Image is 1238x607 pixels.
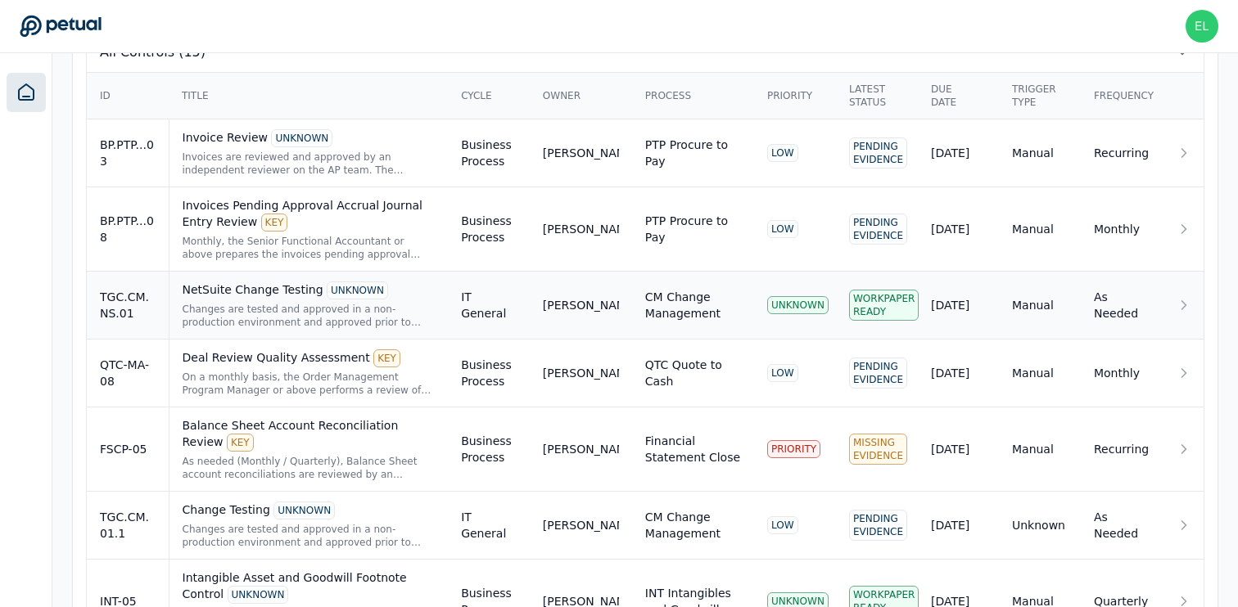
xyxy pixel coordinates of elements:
div: TGC.CM.01.1 [100,509,156,542]
div: Deal Review Quality Assessment [183,349,436,367]
div: Missing Evidence [849,434,907,465]
div: Invoices Pending Approval Accrual Journal Entry Review [183,197,436,232]
td: As Needed [1081,272,1163,339]
div: On a monthly basis, the Order Management Program Manager or above performs a review of Closed/Won... [183,371,436,397]
div: Intangible Asset and Goodwill Footnote Control [183,569,436,604]
div: Latest Status [849,83,905,109]
div: [PERSON_NAME] [543,517,619,533]
div: Owner [543,89,619,102]
td: IT General [448,272,530,339]
div: LOW [767,516,798,534]
div: UNKNOWN [767,296,829,314]
div: UNKNOWN [327,281,388,299]
td: Business Process [448,187,530,272]
div: [PERSON_NAME] [543,145,619,161]
div: UNKNOWN [273,501,335,519]
div: UNKNOWN [271,129,332,147]
td: Manual [999,119,1081,187]
td: As Needed [1081,492,1163,560]
div: [DATE] [931,365,986,381]
div: Due Date [931,83,986,109]
div: Trigger Type [1012,83,1068,109]
div: PTP Procure to Pay [645,137,741,169]
td: Business Process [448,119,530,187]
div: [PERSON_NAME] [543,221,619,237]
div: [DATE] [931,517,986,533]
td: Monthly [1081,187,1163,272]
div: Monthly, the Senior Functional Accountant or above prepares the invoices pending approval accrual... [183,235,436,261]
a: Dashboard [7,73,46,112]
div: Pending Evidence [849,214,907,245]
div: PTP Procure to Pay [645,213,741,245]
div: Balance Sheet Account Reconciliation Review [183,417,436,452]
div: Changes are tested and approved in a non-production environment and approved prior to being imple... [183,303,436,329]
div: [DATE] [931,221,986,237]
td: Business Process [448,407,530,492]
div: KEY [227,434,254,452]
div: CM Change Management [645,289,741,321]
div: Pending Evidence [849,510,907,541]
div: PRIORITY [767,440,820,458]
div: Priority [767,89,823,102]
div: Workpaper Ready [849,290,919,321]
td: Monthly [1081,339,1163,407]
div: Invoices are reviewed and approved by an independent reviewer on the AP team. The independent rev... [183,151,436,177]
div: [PERSON_NAME] [543,365,619,381]
img: eliot+reddit@petual.ai [1186,10,1218,43]
div: [PERSON_NAME] [543,441,619,457]
td: Manual [999,187,1081,272]
div: Change Testing [183,501,436,519]
div: Invoice Review [183,129,436,147]
div: NetSuite Change Testing [183,281,436,299]
div: Pending Evidence [849,357,907,389]
div: Title [182,89,435,102]
div: QTC-MA-08 [100,357,156,389]
div: LOW [767,364,798,382]
div: Cycle [461,89,517,102]
div: FSCP-05 [100,441,156,457]
div: [PERSON_NAME] [543,297,619,313]
div: LOW [767,144,798,162]
div: [DATE] [931,145,986,161]
td: Recurring [1081,407,1163,492]
div: [DATE] [931,297,986,313]
div: ID [100,89,156,102]
div: [DATE] [931,441,986,457]
div: Process [645,89,741,102]
div: Financial Statement Close [645,433,741,465]
div: Changes are tested and approved in a non-production environment and approved prior to being imple... [183,523,436,549]
div: KEY [261,214,288,232]
td: Manual [999,272,1081,339]
div: As needed (Monthly / Quarterly), Balance Sheet account reconciliations are reviewed by an indepen... [183,455,436,481]
a: Go to Dashboard [20,15,102,38]
td: Manual [999,407,1081,492]
div: QTC Quote to Cash [645,357,741,389]
div: KEY [373,349,400,367]
div: CM Change Management [645,509,741,542]
td: Manual [999,339,1081,407]
div: UNKNOWN [228,586,289,604]
td: Unknown [999,492,1081,560]
div: Frequency [1094,89,1150,102]
td: IT General [448,492,530,560]
div: LOW [767,220,798,238]
div: BP.PTP...08 [100,213,156,245]
td: Recurring [1081,119,1163,187]
div: Pending Evidence [849,137,907,169]
div: BP.PTP...03 [100,137,156,169]
div: TGC.CM.NS.01 [100,289,156,321]
td: Business Process [448,339,530,407]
